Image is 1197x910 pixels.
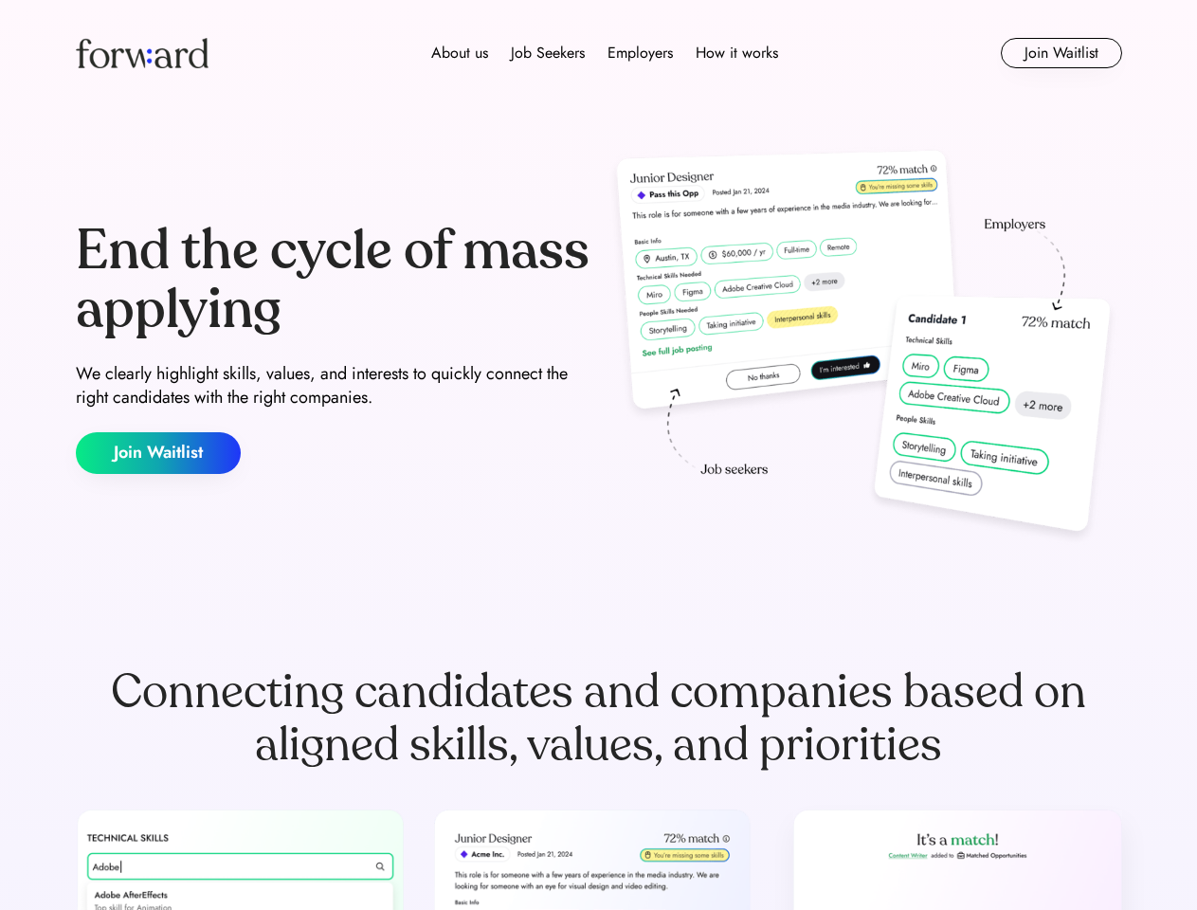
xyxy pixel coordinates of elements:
div: End the cycle of mass applying [76,222,591,338]
div: Employers [608,42,673,64]
img: Forward logo [76,38,209,68]
div: How it works [696,42,778,64]
button: Join Waitlist [1001,38,1122,68]
div: Job Seekers [511,42,585,64]
button: Join Waitlist [76,432,241,474]
div: About us [431,42,488,64]
img: hero-image.png [607,144,1122,552]
div: Connecting candidates and companies based on aligned skills, values, and priorities [76,665,1122,772]
div: We clearly highlight skills, values, and interests to quickly connect the right candidates with t... [76,362,591,409]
